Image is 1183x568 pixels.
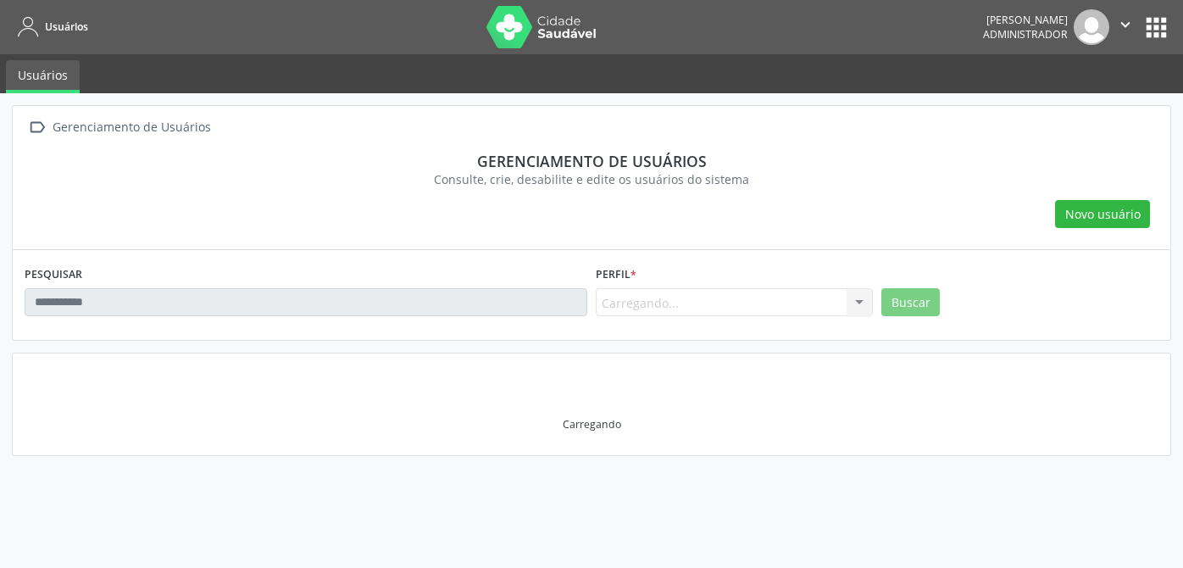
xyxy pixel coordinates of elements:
[25,262,82,288] label: PESQUISAR
[596,262,636,288] label: Perfil
[25,115,214,140] a:  Gerenciamento de Usuários
[6,60,80,93] a: Usuários
[1141,13,1171,42] button: apps
[36,170,1147,188] div: Consulte, crie, desabilite e edite os usuários do sistema
[1116,15,1135,34] i: 
[983,27,1068,42] span: Administrador
[36,152,1147,170] div: Gerenciamento de usuários
[1074,9,1109,45] img: img
[1055,200,1150,229] button: Novo usuário
[1109,9,1141,45] button: 
[983,13,1068,27] div: [PERSON_NAME]
[1065,205,1141,223] span: Novo usuário
[12,13,88,41] a: Usuários
[563,417,621,432] div: Carregando
[25,115,49,140] i: 
[881,288,940,317] button: Buscar
[45,19,88,34] span: Usuários
[49,115,214,140] div: Gerenciamento de Usuários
